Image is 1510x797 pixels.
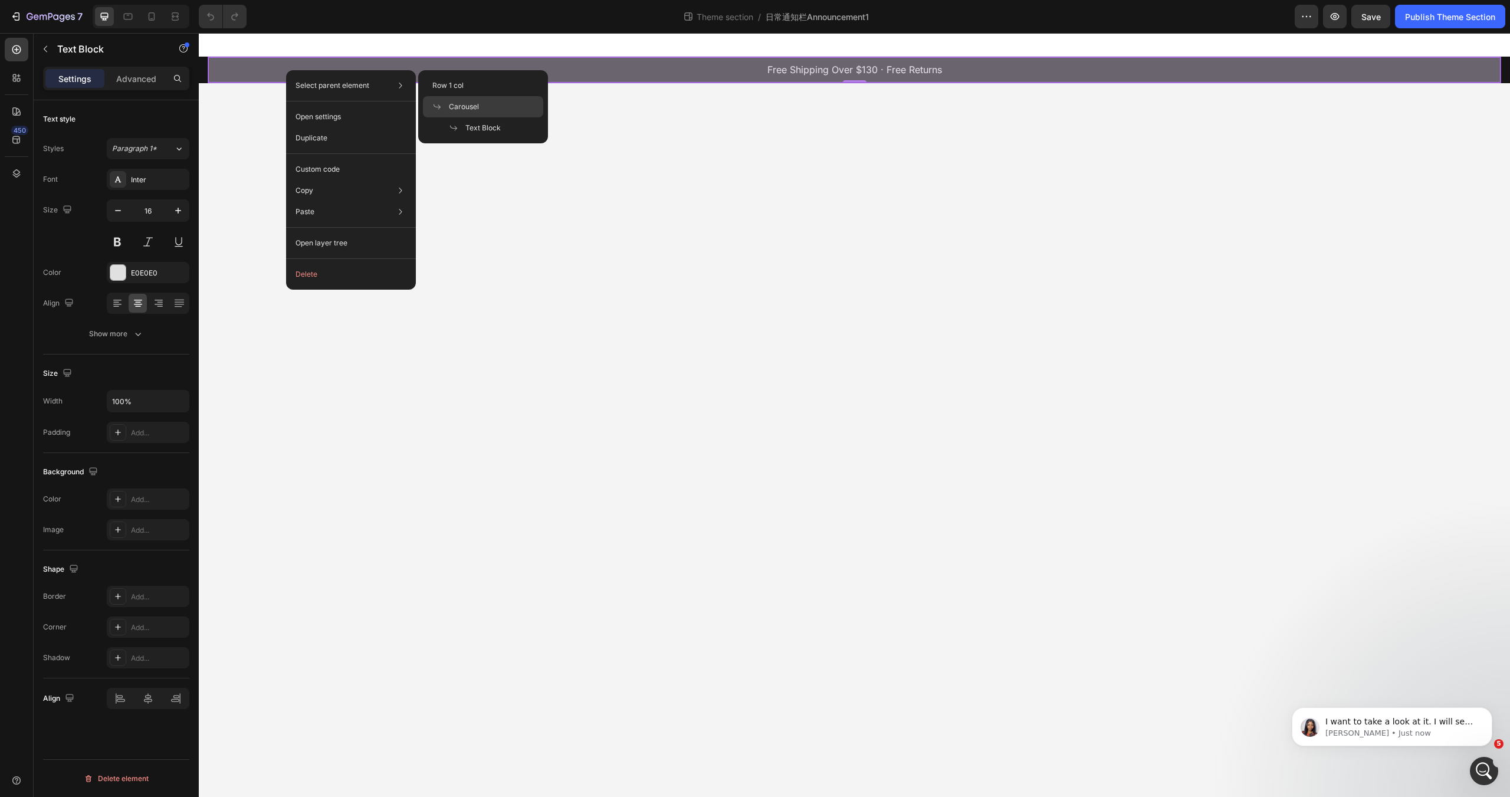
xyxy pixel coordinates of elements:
[43,143,64,154] div: Styles
[11,126,28,135] div: 450
[199,5,247,28] div: Undo/Redo
[465,123,501,133] span: Text Block
[199,33,1510,797] iframe: Design area
[131,592,186,602] div: Add...
[43,769,189,788] button: Delete element
[107,138,189,159] button: Paragraph 1*
[131,653,186,664] div: Add...
[112,143,157,154] span: Paragraph 1*
[43,202,74,218] div: Size
[758,11,761,23] span: /
[296,111,341,122] p: Open settings
[84,772,149,786] div: Delete element
[1361,12,1381,22] span: Save
[77,9,83,24] p: 7
[296,164,340,175] p: Custom code
[1274,683,1510,765] iframe: Intercom notifications message
[57,42,157,56] p: Text Block
[89,328,144,340] div: Show more
[694,11,756,23] span: Theme section
[766,11,869,23] span: 日常通知栏Announcement1
[43,622,67,632] div: Corner
[116,73,156,85] p: Advanced
[296,185,313,196] p: Copy
[1470,757,1498,785] iframe: Intercom live chat
[43,427,70,438] div: Padding
[131,428,186,438] div: Add...
[43,174,58,185] div: Font
[43,464,100,480] div: Background
[43,691,77,707] div: Align
[449,101,479,112] span: Carousel
[43,524,64,535] div: Image
[1351,5,1390,28] button: Save
[131,525,186,536] div: Add...
[43,494,61,504] div: Color
[131,622,186,633] div: Add...
[5,5,88,28] button: 7
[43,114,75,124] div: Text style
[107,391,189,412] input: Auto
[131,175,186,185] div: Inter
[43,652,70,663] div: Shadow
[291,264,411,285] button: Delete
[43,267,61,278] div: Color
[131,268,186,278] div: E0E0E0
[131,494,186,505] div: Add...
[432,80,464,91] span: Row 1 col
[296,206,314,217] p: Paste
[296,133,327,143] p: Duplicate
[43,366,74,382] div: Size
[1395,5,1505,28] button: Publish Theme Section
[1494,739,1504,749] span: 5
[43,591,66,602] div: Border
[43,562,81,578] div: Shape
[43,396,63,406] div: Width
[58,73,91,85] p: Settings
[43,296,76,311] div: Align
[43,323,189,345] button: Show more
[296,238,347,248] p: Open layer tree
[1405,11,1495,23] div: Publish Theme Section
[296,80,369,91] p: Select parent element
